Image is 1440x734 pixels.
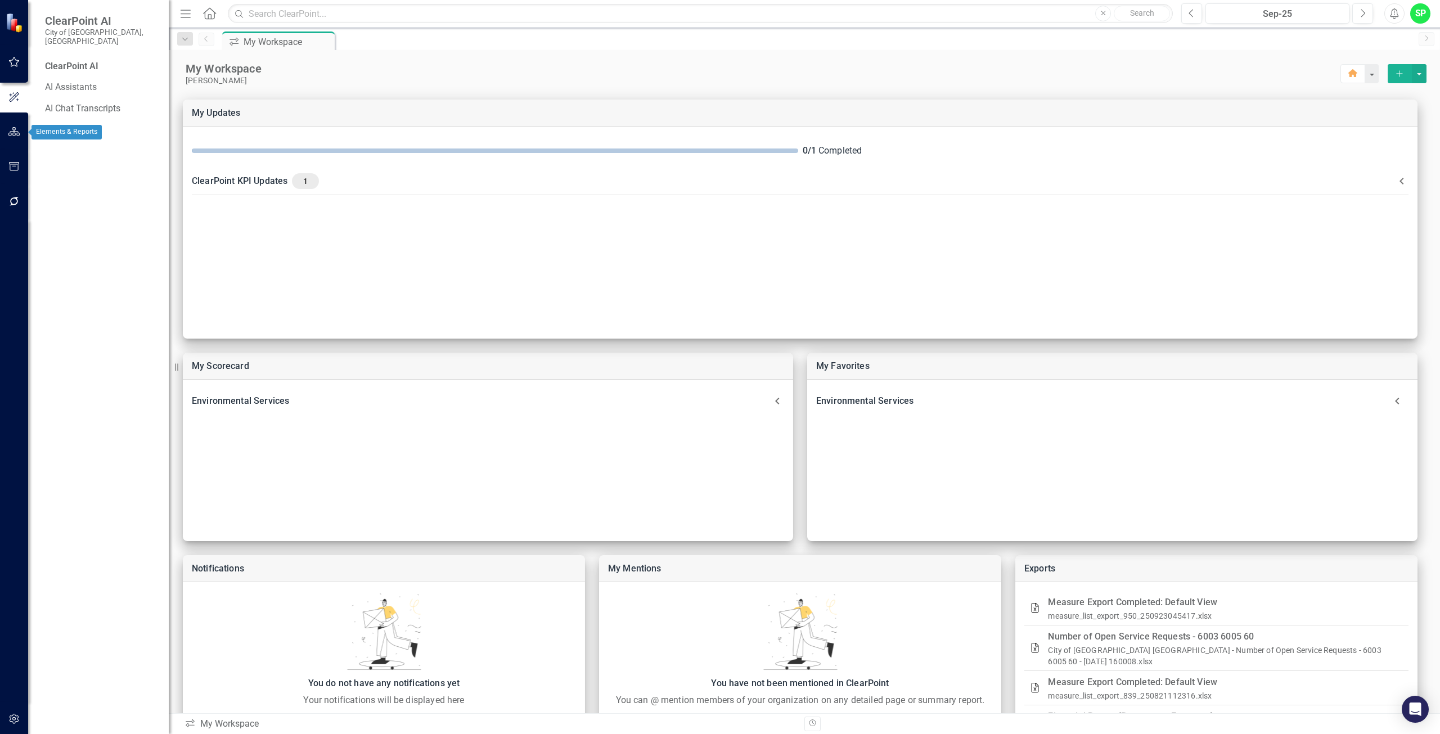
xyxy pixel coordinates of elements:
div: Environmental Services [183,389,793,413]
small: City of [GEOGRAPHIC_DATA], [GEOGRAPHIC_DATA] [45,28,157,46]
div: Sep-25 [1209,7,1345,21]
span: 1 [296,176,314,186]
span: Search [1130,8,1154,17]
img: ClearPoint Strategy [6,12,25,32]
button: select merge strategy [1412,64,1426,83]
span: ClearPoint AI [45,14,157,28]
div: My Workspace [186,61,1340,76]
div: split button [1388,64,1426,83]
div: Measure Export Completed: Default View [1048,674,1399,690]
div: You can @ mention members of your organization on any detailed page or summary report. [605,694,996,707]
a: City of [GEOGRAPHIC_DATA] [GEOGRAPHIC_DATA] - Number of Open Service Requests - 6003 6005 60 - [D... [1048,646,1381,666]
div: 0 / 1 [803,145,816,157]
a: AI Assistants [45,81,157,94]
button: Sep-25 [1205,3,1349,24]
div: Completed [803,145,1409,157]
div: You do not have any notifications yet [188,676,579,691]
a: measure_list_export_950_250923045417.xlsx [1048,611,1212,620]
div: My Workspace [244,35,332,49]
div: Elements & Reports [31,125,102,139]
div: ClearPoint KPI Updates1 [183,166,1417,196]
div: My Workspace [184,718,796,731]
a: My Scorecard [192,361,249,371]
div: ClearPoint KPI Updates [192,173,1395,189]
div: Environmental Services [816,393,1386,409]
div: Open Intercom Messenger [1402,696,1429,723]
div: Your notifications will be displayed here [188,694,579,707]
div: You have not been mentioned in ClearPoint [605,676,996,691]
a: My Favorites [816,361,870,371]
a: My Mentions [608,563,661,574]
div: Number of Open Service Requests - 6003 6005 60 [1048,629,1399,645]
a: measure_list_export_839_250821112316.xlsx [1048,691,1212,700]
div: Financial Report (Revenue vs Expenses) [1048,709,1399,724]
a: AI Chat Transcripts [45,102,157,115]
a: Notifications [192,563,244,574]
a: My Updates [192,107,241,118]
div: [PERSON_NAME] [186,76,1340,85]
a: Exports [1024,563,1055,574]
div: ClearPoint AI [45,60,157,73]
button: Search [1114,6,1170,21]
div: Environmental Services [192,393,771,409]
button: SP [1410,3,1430,24]
input: Search ClearPoint... [228,4,1173,24]
div: Measure Export Completed: Default View [1048,595,1399,610]
button: select merge strategy [1388,64,1412,83]
div: Environmental Services [807,389,1417,413]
